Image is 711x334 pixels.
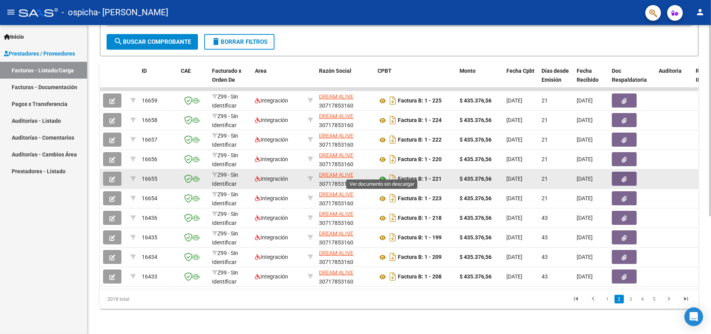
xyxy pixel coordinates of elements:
span: - ospicha [62,4,98,21]
span: Area [255,68,267,74]
span: [DATE] [577,117,593,123]
span: [DATE] [577,234,593,241]
span: DREAM ALIVE [319,172,353,178]
span: 21 [542,97,548,104]
span: [DATE] [577,97,593,104]
datatable-header-cell: Días desde Emisión [538,63,574,97]
span: CPBT [378,68,392,74]
span: Z99 - Sin Identificar [212,191,238,207]
div: 30717853160 [319,268,371,285]
datatable-header-cell: ID [139,63,178,97]
datatable-header-cell: Doc Respaldatoria [609,63,656,97]
span: [DATE] [506,234,522,241]
span: Z99 - Sin Identificar [212,133,238,148]
span: 21 [542,176,548,182]
div: 30717853160 [319,229,371,246]
mat-icon: menu [6,7,16,17]
i: Descargar documento [388,251,398,263]
i: Descargar documento [388,231,398,244]
span: Integración [255,136,288,143]
span: Integración [255,176,288,182]
span: Integración [255,254,288,260]
span: [DATE] [506,176,522,182]
span: Z99 - Sin Identificar [212,211,238,226]
span: [DATE] [506,156,522,162]
strong: Factura B: 1 - 218 [398,215,442,221]
datatable-header-cell: Auditoria [656,63,693,97]
span: DREAM ALIVE [319,191,353,198]
strong: $ 435.376,56 [460,97,492,104]
strong: Factura B: 1 - 209 [398,254,442,260]
span: Prestadores / Proveedores [4,49,75,58]
span: Borrar Filtros [211,38,267,45]
li: page 3 [625,293,637,306]
a: go to next page [661,295,676,303]
span: [DATE] [577,273,593,280]
strong: $ 435.376,56 [460,234,492,241]
strong: Factura B: 1 - 222 [398,137,442,143]
span: 43 [542,215,548,221]
span: 16434 [142,254,157,260]
strong: Factura B: 1 - 224 [398,117,442,124]
strong: $ 435.376,56 [460,176,492,182]
span: [DATE] [577,156,593,162]
div: 30717853160 [319,92,371,109]
datatable-header-cell: Area [252,63,305,97]
i: Descargar documento [388,114,398,126]
span: Z99 - Sin Identificar [212,269,238,285]
span: 16657 [142,136,157,143]
span: [DATE] [506,117,522,123]
span: [DATE] [577,176,593,182]
span: CAE [181,68,191,74]
span: Z99 - Sin Identificar [212,113,238,128]
strong: Factura B: 1 - 208 [398,274,442,280]
span: [DATE] [506,254,522,260]
span: DREAM ALIVE [319,152,353,158]
datatable-header-cell: Monto [456,63,503,97]
span: 43 [542,234,548,241]
span: Z99 - Sin Identificar [212,250,238,265]
li: page 2 [613,293,625,306]
div: 30717853160 [319,131,371,148]
datatable-header-cell: CAE [178,63,209,97]
span: [DATE] [506,136,522,143]
strong: Factura B: 1 - 220 [398,156,442,163]
mat-icon: search [114,37,123,46]
span: DREAM ALIVE [319,230,353,237]
span: 16433 [142,273,157,280]
strong: $ 435.376,56 [460,136,492,143]
span: [DATE] [577,254,593,260]
span: 16658 [142,117,157,123]
datatable-header-cell: Razón Social [316,63,374,97]
span: [DATE] [577,215,593,221]
span: DREAM ALIVE [319,211,353,217]
div: 30717853160 [319,151,371,167]
a: go to first page [568,295,583,303]
a: go to previous page [586,295,601,303]
strong: Factura B: 1 - 199 [398,235,442,241]
span: [DATE] [506,273,522,280]
strong: $ 435.376,56 [460,195,492,201]
span: DREAM ALIVE [319,93,353,100]
span: Doc Respaldatoria [612,68,647,83]
span: Integración [255,156,288,162]
span: [DATE] [506,215,522,221]
button: Buscar Comprobante [107,34,198,50]
span: Buscar Comprobante [114,38,191,45]
a: 5 [650,295,659,303]
span: 16654 [142,195,157,201]
div: 30717853160 [319,190,371,207]
span: - [PERSON_NAME] [98,4,168,21]
span: Monto [460,68,476,74]
li: page 4 [637,293,649,306]
strong: Factura B: 1 - 223 [398,196,442,202]
span: Integración [255,117,288,123]
i: Descargar documento [388,133,398,146]
strong: $ 435.376,56 [460,215,492,221]
a: 2 [615,295,624,303]
span: DREAM ALIVE [319,269,353,276]
datatable-header-cell: CPBT [374,63,456,97]
i: Descargar documento [388,212,398,224]
div: 2018 total [100,289,218,309]
span: Facturado x Orden De [212,68,241,83]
